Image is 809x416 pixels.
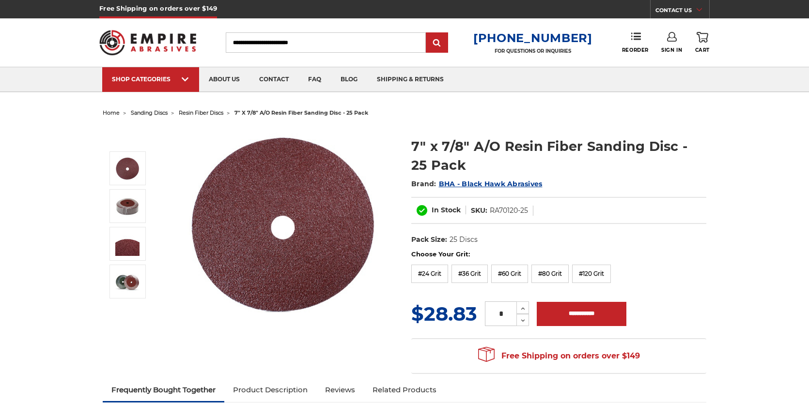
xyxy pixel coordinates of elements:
[411,235,447,245] dt: Pack Size:
[99,24,196,61] img: Empire Abrasives
[316,379,364,401] a: Reviews
[103,379,224,401] a: Frequently Bought Together
[655,5,709,18] a: CONTACT US
[186,127,380,320] img: 7 inch aluminum oxide resin fiber disc
[224,379,316,401] a: Product Description
[234,109,368,116] span: 7" x 7/8" a/o resin fiber sanding disc - 25 pack
[115,269,140,294] img: 7" x 7/8" A/O Resin Fiber Sanding Disc - 25 Pack
[131,109,168,116] a: sanding discs
[115,156,140,180] img: 7 inch aluminum oxide resin fiber disc
[179,109,223,116] a: resin fiber discs
[661,47,682,53] span: Sign In
[298,67,331,92] a: faq
[112,75,189,83] div: SHOP CATEGORIES
[622,32,649,53] a: Reorder
[450,235,478,245] dd: 25 Discs
[473,31,592,45] a: [PHONE_NUMBER]
[432,206,461,214] span: In Stock
[115,232,140,256] img: 7" x 7/8" A/O Resin Fiber Sanding Disc - 25 Pack
[478,346,640,366] span: Free Shipping on orders over $149
[439,179,543,188] a: BHA - Black Hawk Abrasives
[411,250,706,259] label: Choose Your Grit:
[622,47,649,53] span: Reorder
[103,109,120,116] a: home
[473,48,592,54] p: FOR QUESTIONS OR INQUIRIES
[695,47,710,53] span: Cart
[364,379,445,401] a: Related Products
[249,67,298,92] a: contact
[411,302,477,326] span: $28.83
[695,32,710,53] a: Cart
[199,67,249,92] a: about us
[115,194,140,218] img: 7" x 7/8" A/O Resin Fiber Sanding Disc - 25 Pack
[471,206,487,216] dt: SKU:
[411,179,436,188] span: Brand:
[367,67,453,92] a: shipping & returns
[411,137,706,175] h1: 7" x 7/8" A/O Resin Fiber Sanding Disc - 25 Pack
[427,33,447,53] input: Submit
[490,206,528,216] dd: RA70120-25
[331,67,367,92] a: blog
